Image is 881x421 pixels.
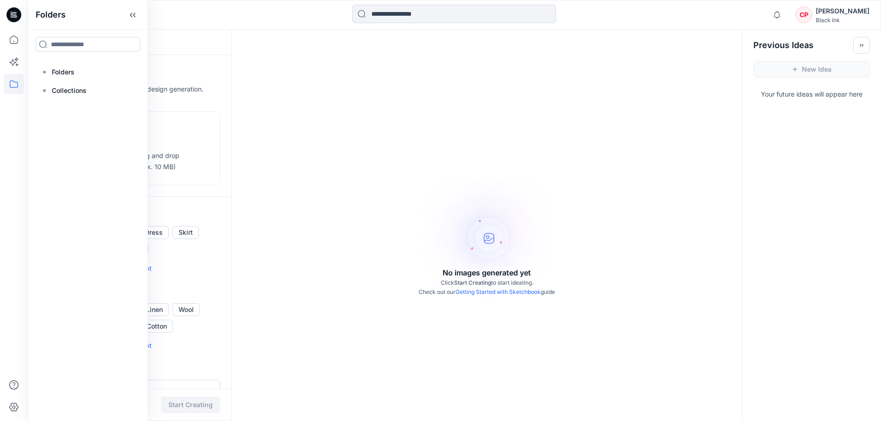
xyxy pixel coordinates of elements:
[454,279,491,286] span: Start Creating
[753,40,813,51] h2: Previous Ideas
[419,278,555,297] p: Click to start ideating. Check out our guide
[742,85,881,100] p: Your future ideas will appear here
[456,288,541,295] a: Getting Started with Sketchbook
[816,17,869,24] div: Black Ink
[52,85,86,96] p: Collections
[443,267,531,278] p: No images generated yet
[173,303,200,316] button: Wool
[140,303,169,316] button: Linen
[52,67,74,78] p: Folders
[816,6,869,17] div: [PERSON_NAME]
[139,226,169,239] button: Dress
[141,320,173,333] button: Cotton
[173,226,199,239] button: Skirt
[795,6,812,23] div: CP
[853,37,870,54] button: Toggle idea bar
